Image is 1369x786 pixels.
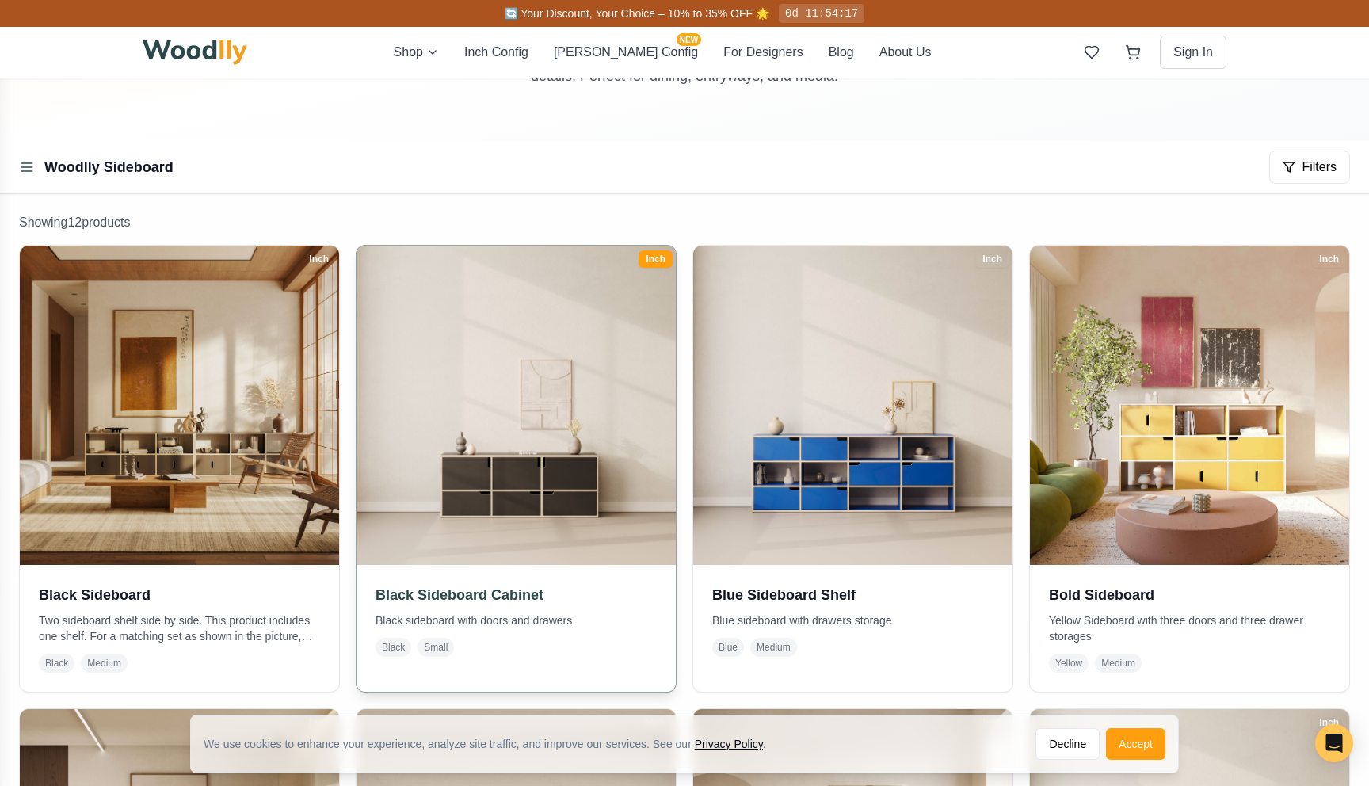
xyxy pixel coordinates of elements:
h3: Blue Sideboard Shelf [712,584,993,606]
div: Inch [975,714,1009,731]
div: Inch [302,250,336,268]
div: Open Intercom Messenger [1315,724,1353,762]
div: Inch [639,714,673,731]
h3: Black Sideboard Cabinet [376,584,657,606]
div: 0d 11:54:17 [779,4,864,23]
span: Medium [81,654,128,673]
button: Blog [829,43,854,62]
div: Inch [302,714,336,731]
span: Black [39,654,74,673]
span: Medium [750,638,797,657]
h3: Bold Sideboard [1049,584,1330,606]
span: 🔄 Your Discount, Your Choice – 10% to 35% OFF 🌟 [505,7,769,20]
span: Blue [712,638,744,657]
img: Black Sideboard [20,246,339,565]
span: Filters [1302,158,1337,177]
p: Blue sideboard with drawers storage [712,612,993,628]
span: Black [376,638,411,657]
div: We use cookies to enhance your experience, analyze site traffic, and improve our services. See our . [204,736,779,752]
a: Woodlly Sideboard [44,159,174,175]
button: [PERSON_NAME] ConfigNEW [554,43,698,62]
img: Bold Sideboard [1030,246,1349,565]
h3: Black Sideboard [39,584,320,606]
p: Two sideboard shelf side by side. This product includes one shelf. For a matching set as shown in... [39,612,320,644]
div: Inch [975,250,1009,268]
span: Medium [1095,654,1142,673]
div: Inch [1312,250,1346,268]
div: Inch [1312,714,1346,731]
p: Showing 12 product s [19,213,1350,232]
span: Yellow [1049,654,1089,673]
button: Accept [1106,728,1165,760]
button: For Designers [723,43,803,62]
button: Shop [394,43,439,62]
img: Blue Sideboard Shelf [693,246,1012,565]
p: Yellow Sideboard with three doors and three drawer storages [1049,612,1330,644]
img: Black Sideboard Cabinet [349,238,684,573]
p: Black sideboard with doors and drawers [376,612,657,628]
button: Filters [1269,151,1350,184]
a: Privacy Policy [695,738,763,750]
button: About Us [879,43,932,62]
button: Sign In [1160,36,1226,69]
div: Inch [639,250,673,268]
button: Decline [1035,728,1100,760]
span: Small [418,638,454,657]
span: NEW [677,33,701,46]
button: Inch Config [464,43,528,62]
img: Woodlly [143,40,247,65]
